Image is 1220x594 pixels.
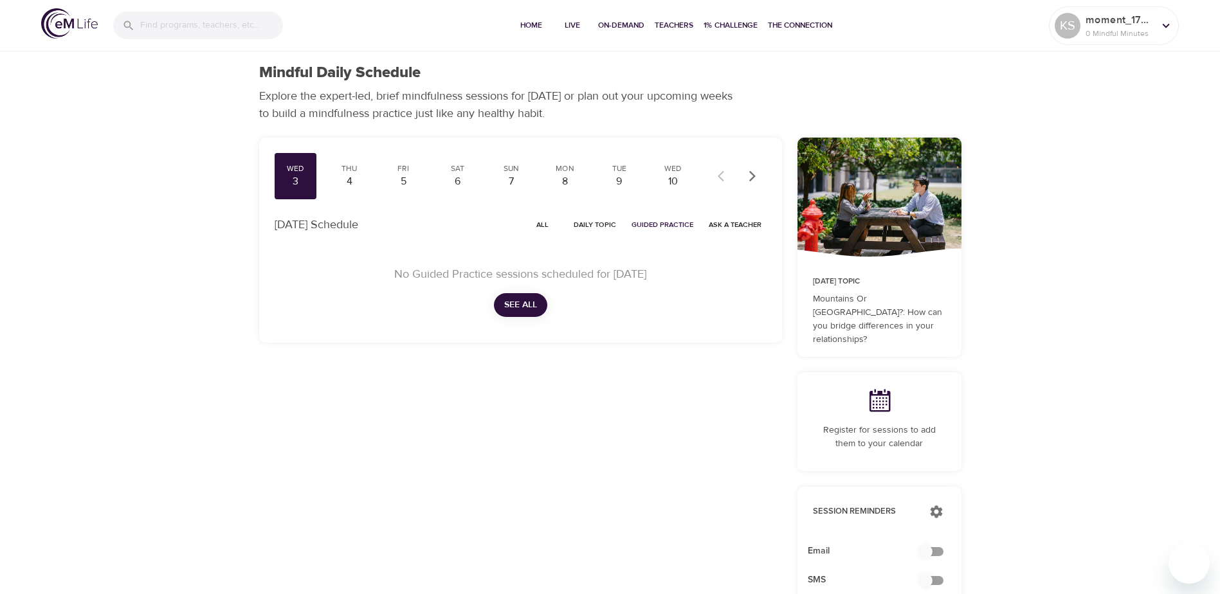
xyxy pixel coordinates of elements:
[768,19,832,32] span: The Connection
[290,265,751,283] p: No Guided Practice sessions scheduled for [DATE]
[813,505,916,518] p: Session Reminders
[333,174,365,189] div: 4
[41,8,98,39] img: logo
[808,573,931,587] span: SMS
[813,276,946,287] p: [DATE] Topic
[657,174,689,189] div: 10
[259,87,742,122] p: Explore the expert-led, brief mindfulness sessions for [DATE] or plan out your upcoming weeks to ...
[632,219,693,231] span: Guided Practice
[813,424,946,451] p: Register for sessions to add them to your calendar
[603,163,635,174] div: Tue
[280,174,312,189] div: 3
[549,174,581,189] div: 8
[1055,13,1080,39] div: KS
[557,19,588,32] span: Live
[494,293,547,317] button: See All
[704,19,758,32] span: 1% Challenge
[813,292,946,346] p: Mountains Or [GEOGRAPHIC_DATA]?: How can you bridge differences in your relationships?
[598,19,644,32] span: On-Demand
[1086,28,1154,39] p: 0 Mindful Minutes
[280,163,312,174] div: Wed
[495,174,527,189] div: 7
[504,297,537,313] span: See All
[140,12,283,39] input: Find programs, teachers, etc...
[495,163,527,174] div: Sun
[549,163,581,174] div: Mon
[655,19,693,32] span: Teachers
[441,174,473,189] div: 6
[709,219,761,231] span: Ask a Teacher
[1086,12,1154,28] p: moment_1756930759
[574,219,616,231] span: Daily Topic
[626,215,698,235] button: Guided Practice
[1169,543,1210,584] iframe: Button to launch messaging window
[275,216,358,233] p: [DATE] Schedule
[522,215,563,235] button: All
[527,219,558,231] span: All
[603,174,635,189] div: 9
[657,163,689,174] div: Wed
[516,19,547,32] span: Home
[808,544,931,558] span: Email
[387,163,419,174] div: Fri
[387,174,419,189] div: 5
[333,163,365,174] div: Thu
[569,215,621,235] button: Daily Topic
[704,215,767,235] button: Ask a Teacher
[441,163,473,174] div: Sat
[259,64,421,82] h1: Mindful Daily Schedule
